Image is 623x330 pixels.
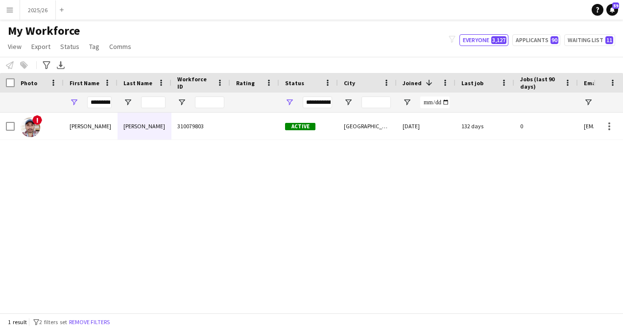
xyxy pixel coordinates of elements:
button: 2025/26 [20,0,56,20]
app-action-btn: Export XLSX [55,59,67,71]
span: ! [32,115,42,125]
button: Open Filter Menu [344,98,353,107]
span: Last Name [123,79,152,87]
span: 2 filters set [39,318,67,326]
span: 90 [551,36,558,44]
span: Rating [236,79,255,87]
span: Jobs (last 90 days) [520,75,560,90]
span: View [8,42,22,51]
div: 310079803 [171,113,230,140]
div: 132 days [455,113,514,140]
span: 59 [612,2,619,9]
button: Open Filter Menu [123,98,132,107]
div: [PERSON_NAME] [64,113,118,140]
a: Status [56,40,83,53]
img: Subhadeep Das Gupta [21,118,40,137]
span: City [344,79,355,87]
span: My Workforce [8,24,80,38]
button: Applicants90 [512,34,560,46]
div: [DATE] [397,113,455,140]
a: Tag [85,40,103,53]
button: Everyone3,127 [459,34,508,46]
span: Workforce ID [177,75,213,90]
a: Comms [105,40,135,53]
span: Active [285,123,315,130]
button: Open Filter Menu [177,98,186,107]
a: 59 [606,4,618,16]
button: Open Filter Menu [285,98,294,107]
span: Status [60,42,79,51]
div: 0 [514,113,578,140]
button: Remove filters [67,317,112,328]
button: Open Filter Menu [403,98,411,107]
app-action-btn: Advanced filters [41,59,52,71]
input: Last Name Filter Input [141,96,166,108]
span: Tag [89,42,99,51]
span: Email [584,79,599,87]
button: Open Filter Menu [70,98,78,107]
div: [PERSON_NAME] [118,113,171,140]
span: Comms [109,42,131,51]
span: First Name [70,79,99,87]
span: Joined [403,79,422,87]
span: 11 [605,36,613,44]
input: Workforce ID Filter Input [195,96,224,108]
input: City Filter Input [361,96,391,108]
span: Export [31,42,50,51]
a: Export [27,40,54,53]
input: First Name Filter Input [87,96,112,108]
span: Photo [21,79,37,87]
button: Open Filter Menu [584,98,593,107]
span: Last job [461,79,483,87]
button: Waiting list11 [564,34,615,46]
span: 3,127 [491,36,506,44]
span: Status [285,79,304,87]
input: Joined Filter Input [420,96,450,108]
a: View [4,40,25,53]
div: [GEOGRAPHIC_DATA] [338,113,397,140]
